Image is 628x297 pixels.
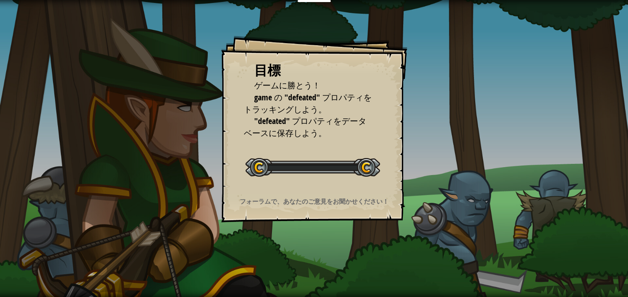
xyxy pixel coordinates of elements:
strong: フォーラムで、あなたのご意見をお聞かせください！ [240,197,389,206]
div: 目標 [254,61,374,80]
li: "defeated" プロパティをデータベースに保存しよう。 [244,115,372,139]
li: game の "defeated" プロパティをトラッキングしよう。 [244,92,372,115]
li: ゲームに勝とう！ [244,80,372,92]
span: ゲームに勝とう！ [254,80,320,91]
span: "defeated" プロパティをデータベースに保存しよう。 [244,115,366,139]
